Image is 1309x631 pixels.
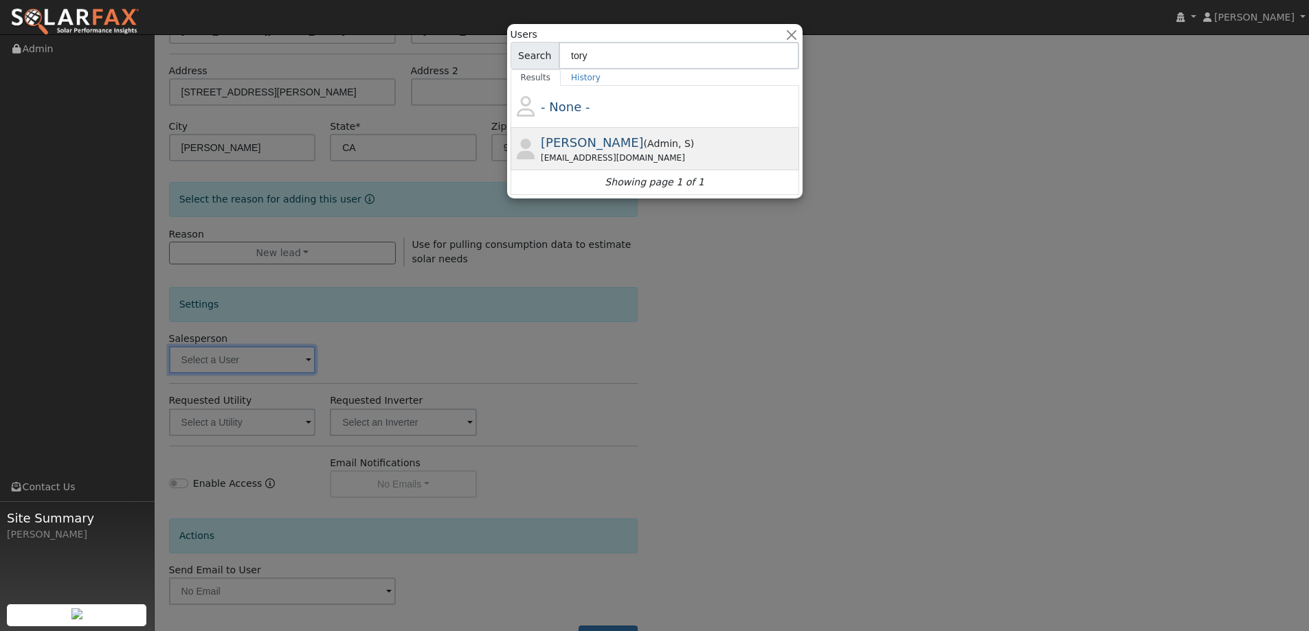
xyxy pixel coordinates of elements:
span: Users [511,27,537,42]
span: [PERSON_NAME] [1214,12,1295,23]
img: SolarFax [10,8,139,36]
span: - None - [541,100,590,114]
span: Site Summary [7,509,147,527]
span: Salesperson [678,138,691,149]
a: Results [511,69,561,86]
span: [PERSON_NAME] [541,135,644,150]
img: retrieve [71,608,82,619]
div: [EMAIL_ADDRESS][DOMAIN_NAME] [541,152,796,164]
a: History [561,69,611,86]
span: ( ) [644,138,695,149]
div: [PERSON_NAME] [7,527,147,542]
i: Showing page 1 of 1 [605,175,704,190]
span: Admin [647,138,678,149]
span: Search [511,42,559,69]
